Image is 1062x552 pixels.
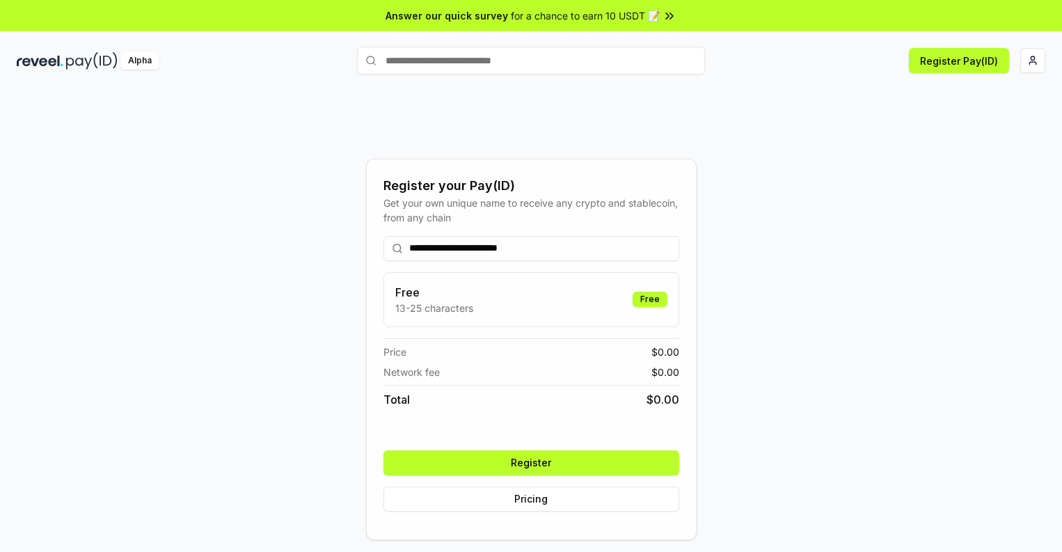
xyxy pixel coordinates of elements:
[395,284,473,301] h3: Free
[909,48,1009,73] button: Register Pay(ID)
[383,450,679,475] button: Register
[647,391,679,408] span: $ 0.00
[386,8,508,23] span: Answer our quick survey
[395,301,473,315] p: 13-25 characters
[383,196,679,225] div: Get your own unique name to receive any crypto and stablecoin, from any chain
[383,391,410,408] span: Total
[633,292,667,307] div: Free
[383,487,679,512] button: Pricing
[651,365,679,379] span: $ 0.00
[17,52,63,70] img: reveel_dark
[511,8,660,23] span: for a chance to earn 10 USDT 📝
[120,52,159,70] div: Alpha
[383,345,406,359] span: Price
[651,345,679,359] span: $ 0.00
[383,176,679,196] div: Register your Pay(ID)
[66,52,118,70] img: pay_id
[383,365,440,379] span: Network fee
